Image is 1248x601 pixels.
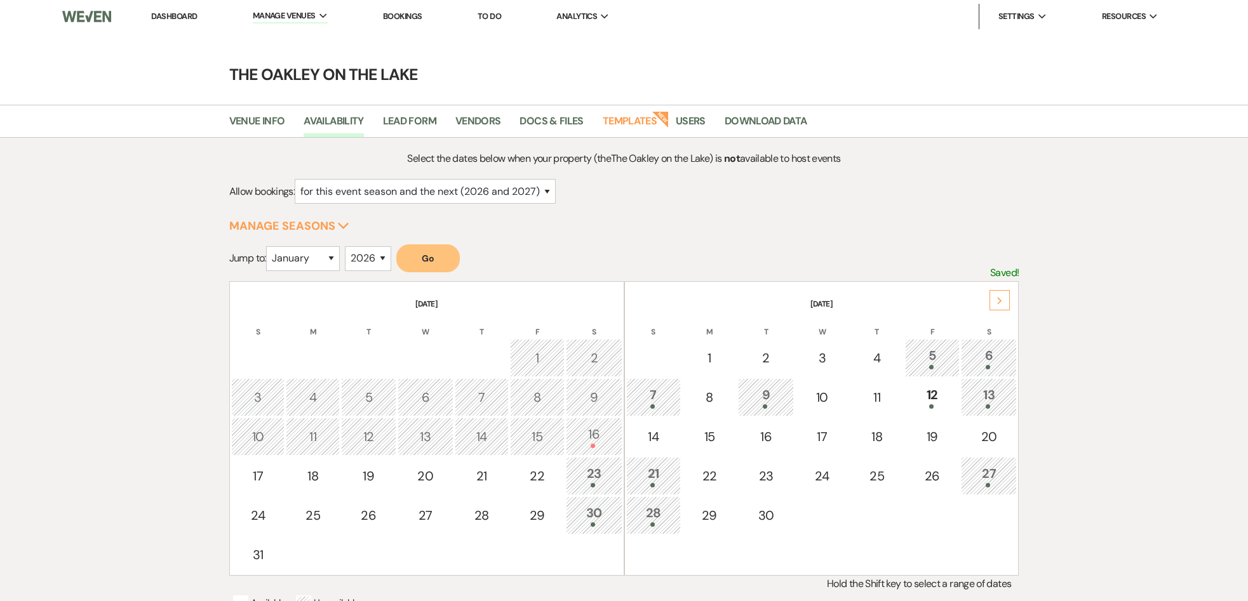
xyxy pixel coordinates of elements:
span: Resources [1102,10,1146,23]
div: 6 [405,388,446,407]
p: Saved! [990,265,1019,281]
div: 3 [802,348,842,367]
div: 14 [462,427,502,446]
div: 22 [517,466,558,485]
div: 11 [293,427,333,446]
div: 19 [912,427,953,446]
div: 8 [517,388,558,407]
div: 25 [857,466,896,485]
img: Weven Logo [62,3,111,30]
div: 23 [745,466,787,485]
div: 18 [857,427,896,446]
th: [DATE] [626,283,1017,310]
div: 8 [689,388,730,407]
th: S [961,311,1017,338]
div: 13 [405,427,446,446]
div: 11 [857,388,896,407]
div: 17 [238,466,278,485]
th: S [231,311,285,338]
div: 4 [857,348,896,367]
div: 29 [517,506,558,525]
span: Manage Venues [253,10,316,22]
div: 9 [745,385,787,409]
a: Venue Info [229,113,285,137]
div: 27 [405,506,446,525]
p: Hold the Shift key to select a range of dates [229,576,1019,592]
div: 18 [293,466,333,485]
span: Settings [998,10,1035,23]
h4: The Oakley on the Lake [167,63,1082,86]
strong: not [724,152,740,165]
div: 15 [689,427,730,446]
th: F [510,311,565,338]
div: 7 [462,388,502,407]
th: M [682,311,737,338]
div: 1 [689,348,730,367]
div: 12 [912,385,953,409]
div: 2 [573,348,615,367]
div: 26 [912,466,953,485]
th: S [566,311,622,338]
div: 19 [348,466,389,485]
span: Jump to: [229,251,266,265]
div: 20 [968,427,1010,446]
div: 7 [633,385,674,409]
div: 24 [802,466,842,485]
a: Users [676,113,706,137]
th: T [738,311,794,338]
div: 22 [689,466,730,485]
span: Allow bookings: [229,185,295,198]
th: F [905,311,960,338]
a: Availability [304,113,363,137]
div: 21 [633,464,674,487]
div: 30 [573,503,615,527]
div: 29 [689,506,730,525]
div: 10 [802,388,842,407]
div: 20 [405,466,446,485]
a: To Do [478,11,501,22]
th: T [341,311,396,338]
th: W [795,311,849,338]
div: 1 [517,348,558,367]
a: Lead Form [383,113,436,137]
div: 2 [745,348,787,367]
p: Select the dates below when your property (the The Oakley on the Lake ) is available to host events [328,150,920,167]
div: 3 [238,388,278,407]
th: T [850,311,903,338]
a: Bookings [383,11,422,22]
div: 5 [348,388,389,407]
div: 4 [293,388,333,407]
div: 10 [238,427,278,446]
div: 16 [745,427,787,446]
div: 13 [968,385,1010,409]
div: 24 [238,506,278,525]
div: 17 [802,427,842,446]
th: S [626,311,681,338]
th: W [398,311,453,338]
div: 16 [573,425,615,448]
div: 28 [462,506,502,525]
a: Dashboard [151,11,197,22]
th: T [455,311,509,338]
div: 9 [573,388,615,407]
div: 23 [573,464,615,487]
button: Manage Seasons [229,220,349,232]
a: Docs & Files [520,113,583,137]
a: Templates [603,113,657,137]
div: 5 [912,346,953,369]
a: Vendors [455,113,501,137]
div: 30 [745,506,787,525]
div: 25 [293,506,333,525]
th: [DATE] [231,283,622,310]
div: 31 [238,545,278,564]
div: 6 [968,346,1010,369]
div: 28 [633,503,674,527]
div: 27 [968,464,1010,487]
div: 21 [462,466,502,485]
th: M [286,311,340,338]
div: 14 [633,427,674,446]
strong: New [652,110,669,128]
a: Download Data [725,113,807,137]
div: 15 [517,427,558,446]
span: Analytics [556,10,597,23]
